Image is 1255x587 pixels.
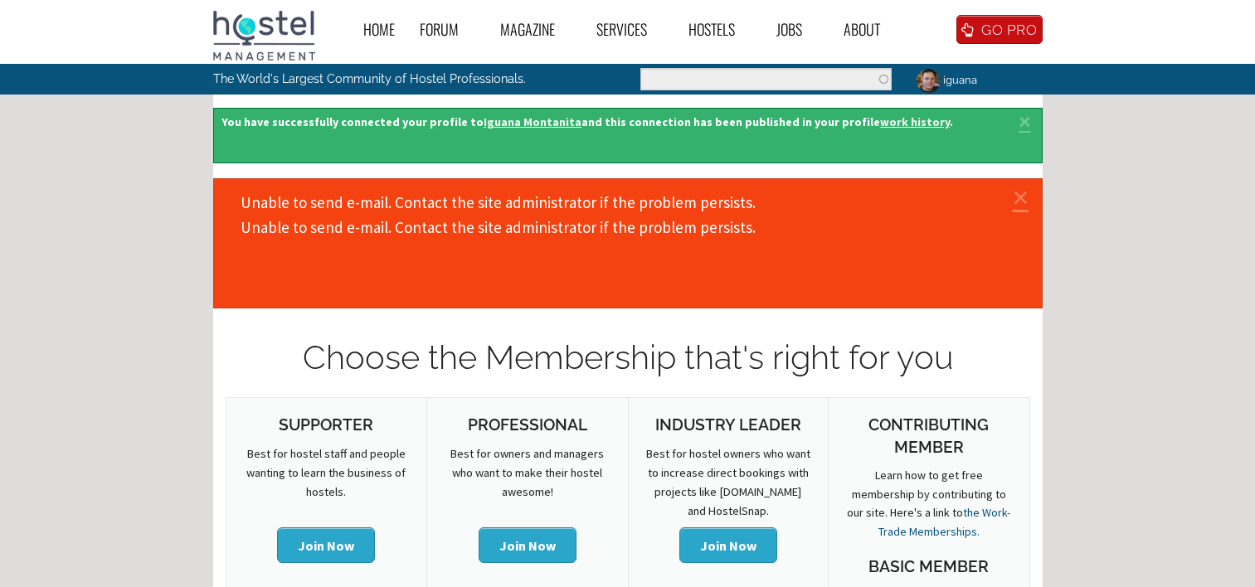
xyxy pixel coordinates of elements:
p: Best for owners and managers who want to make their hostel awesome! [444,444,611,502]
button: Join Now [679,527,777,563]
a: iguana [904,64,987,96]
h3: Industry Leader [645,414,812,436]
a: × [1009,193,1032,201]
li: Unable to send e-mail. Contact the site administrator if the problem persists. [241,215,1021,240]
p: Best for hostel staff and people wanting to learn the business of hostels. [243,444,411,502]
div: You have successfully connected your profile to and this connection has been published in your pr... [213,108,1043,164]
p: Learn how to get free membership by contributing to our site. Here's a link to [845,466,1013,541]
a: work history [880,114,950,129]
p: Best for hostel owners who want to increase direct bookings with projects like [DOMAIN_NAME] and ... [645,444,812,521]
h3: Basic Member [845,555,1013,578]
a: Services [584,11,676,48]
a: Iguana Montanita [484,114,581,129]
a: Hostels [676,11,764,48]
img: Hostel Management Home [213,11,315,61]
h1: Choose the Membership that's right for you [226,334,1030,381]
h3: Contributing Member [845,414,1013,458]
a: Jobs [764,11,831,48]
a: GO PRO [956,15,1042,44]
button: Join Now [277,527,375,563]
a: Home [351,11,407,48]
h3: Professional [444,414,611,436]
a: About [831,11,909,48]
h3: Supporter [243,414,411,436]
a: Forum [407,11,488,48]
p: The World's Largest Community of Hostel Professionals. [213,64,559,94]
a: the Work-Trade Memberships. [878,505,1011,538]
button: Join Now [479,527,576,563]
a: × [1015,117,1034,124]
img: iguana's picture [914,66,943,95]
a: Magazine [488,11,584,48]
li: Unable to send e-mail. Contact the site administrator if the problem persists. [241,190,1021,215]
input: Enter the terms you wish to search for. [640,68,892,90]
